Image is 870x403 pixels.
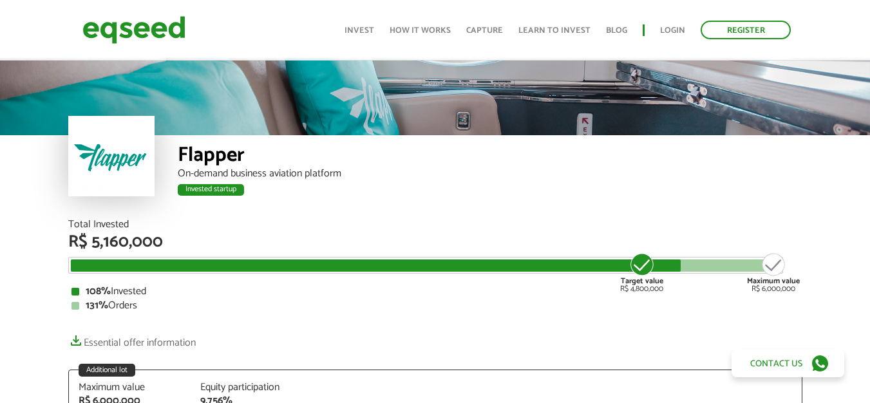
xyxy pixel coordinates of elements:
[111,283,146,300] font: Invested
[606,26,627,35] a: Blog
[82,13,185,47] img: EqSeed
[108,297,137,314] font: Orders
[86,364,128,376] font: Additional lot
[345,24,374,37] font: Invest
[68,216,129,233] font: Total Invested
[79,379,145,396] font: Maximum value
[727,24,765,37] font: Register
[178,138,245,172] font: Flapper
[701,21,791,39] a: Register
[390,24,451,37] font: How it works
[86,297,108,314] font: 131%
[185,183,236,195] font: Invested startup
[620,283,663,295] font: R$ 4,800,000
[68,228,163,256] font: R$ 5,160,000
[466,26,503,35] a: Capture
[466,24,503,37] font: Capture
[68,330,196,348] a: Essential offer information
[750,356,802,371] font: Contact us
[518,24,591,37] font: Learn to invest
[660,26,685,35] a: Login
[345,26,374,35] a: Invest
[390,26,451,35] a: How it works
[621,275,663,287] font: Target value
[178,165,341,182] font: On-demand business aviation platform
[200,379,279,396] font: Equity participation
[518,26,591,35] a: Learn to invest
[84,334,196,351] font: Essential offer information
[606,24,627,37] font: Blog
[86,283,111,300] font: 108%
[752,283,795,295] font: R$ 6,000,000
[747,275,800,287] font: Maximum value
[660,24,685,37] font: Login
[732,350,844,377] a: Contact us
